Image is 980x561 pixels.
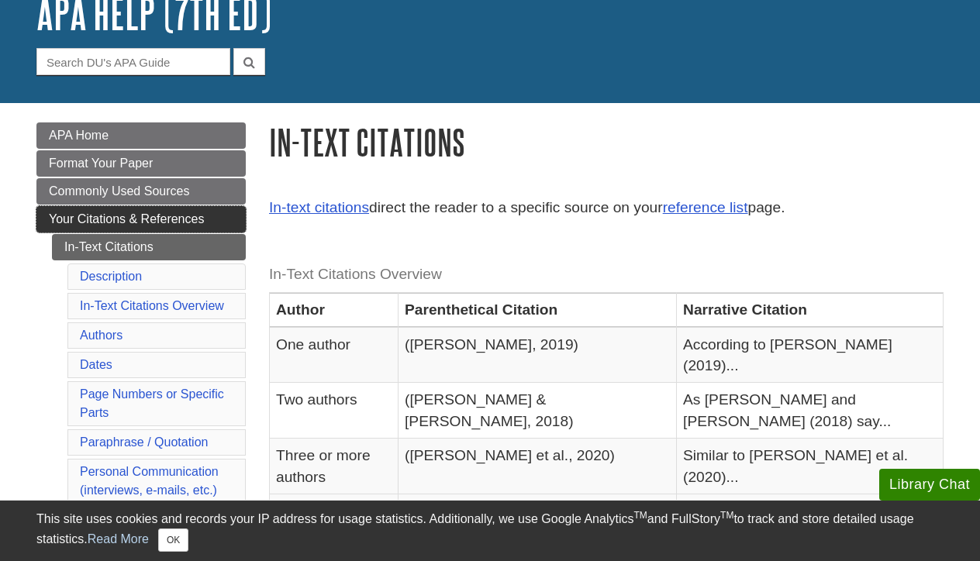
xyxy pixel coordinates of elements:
td: According to [PERSON_NAME] (2019)... [677,327,944,383]
a: Format Your Paper [36,150,246,177]
td: ([PERSON_NAME] et al., 2020) [399,439,677,494]
a: reference list [663,199,748,215]
td: One author [270,327,399,383]
a: In-Text Citations [52,234,246,260]
sup: TM [633,510,647,521]
span: Format Your Paper [49,157,153,170]
a: Page Numbers or Specific Parts [80,387,224,419]
a: Authors [80,329,122,342]
a: In-text citations [269,199,369,215]
a: Personal Communication(interviews, e-mails, etc.) [80,465,219,497]
td: Three or more authors [270,439,399,494]
div: This site uses cookies and records your IP address for usage statistics. Additionally, we use Goo... [36,510,944,552]
p: direct the reader to a specific source on your page. [269,197,944,219]
a: Read More [88,532,149,546]
th: Author [270,293,399,327]
a: APA Home [36,122,246,149]
sup: TM [720,510,733,521]
a: Description [80,270,142,283]
th: Narrative Citation [677,293,944,327]
th: Parenthetical Citation [399,293,677,327]
a: Your Citations & References [36,206,246,232]
span: Your Citations & References [49,212,204,225]
button: Library Chat [879,469,980,501]
a: Dates [80,358,112,371]
h1: In-Text Citations [269,122,944,162]
span: Commonly Used Sources [49,184,189,198]
a: Commonly Used Sources [36,178,246,205]
caption: In-Text Citations Overview [269,257,944,292]
a: Paraphrase / Quotation [80,435,208,449]
td: ([PERSON_NAME], 2019) [399,327,677,383]
td: ([PERSON_NAME] & [PERSON_NAME], 2018) [399,383,677,439]
button: Close [158,528,188,552]
td: As [PERSON_NAME] and [PERSON_NAME] (2018) say... [677,383,944,439]
td: Similar to [PERSON_NAME] et al. (2020)... [677,439,944,494]
input: Search DU's APA Guide [36,48,230,75]
span: APA Home [49,129,109,142]
a: In-Text Citations Overview [80,299,224,312]
td: Two authors [270,383,399,439]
